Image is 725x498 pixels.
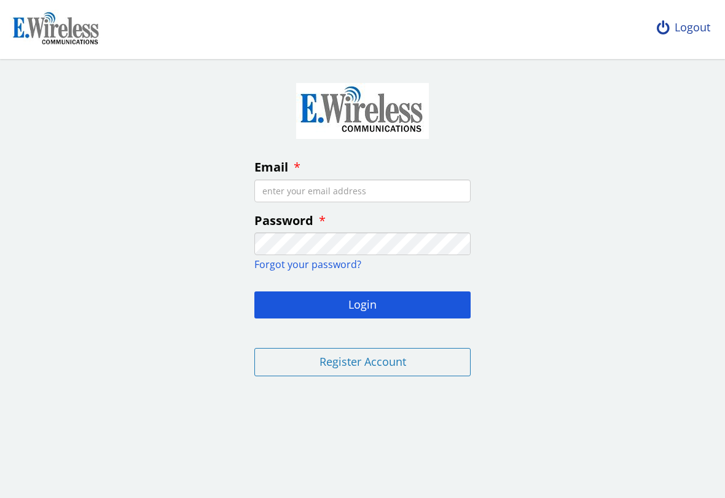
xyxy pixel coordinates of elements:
input: enter your email address [254,180,471,202]
a: Forgot your password? [254,258,361,271]
span: Password [254,212,313,229]
span: Email [254,159,288,175]
button: Login [254,291,471,318]
button: Register Account [254,348,471,376]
